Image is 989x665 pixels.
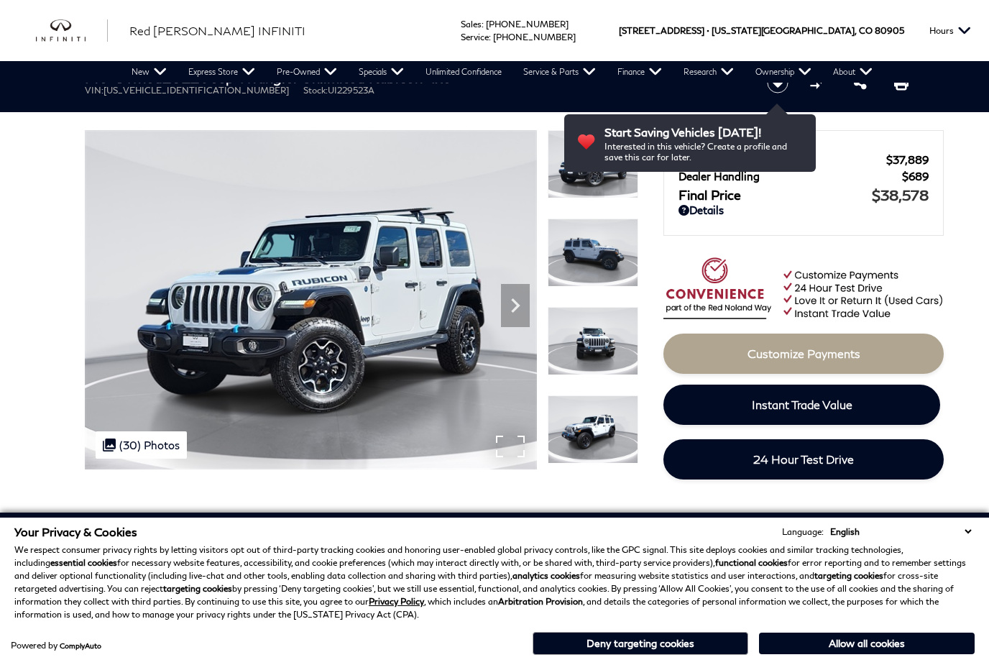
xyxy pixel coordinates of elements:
div: (30) Photos [96,431,187,459]
div: Powered by [11,641,101,650]
span: $37,889 [886,153,929,166]
span: Customize Payments [747,347,860,360]
span: Stock: [303,85,328,96]
a: About [822,61,883,83]
h1: 2022 Jeep Wrangler Unlimited Rubicon 4xe [85,69,742,85]
a: New [121,61,178,83]
button: Compare vehicle [808,72,829,93]
a: ComplyAuto [60,641,101,650]
span: Service [461,32,489,42]
a: Red [PERSON_NAME] INFINITI [129,22,305,40]
span: [US_VEHICLE_IDENTIFICATION_NUMBER] [103,85,289,96]
span: Sales [461,19,482,29]
a: Research [673,61,745,83]
a: Unlimited Confidence [415,61,512,83]
a: Red [PERSON_NAME] $37,889 [678,153,929,166]
img: Used 2022 Bright White Clearcoat Jeep Unlimited Rubicon 4xe image 2 [548,219,638,287]
a: Details [678,203,929,216]
a: Pre-Owned [266,61,348,83]
img: Used 2022 Bright White Clearcoat Jeep Unlimited Rubicon 4xe image 1 [548,130,638,198]
a: Privacy Policy [369,596,424,607]
strong: essential cookies [50,557,117,568]
img: Used 2022 Bright White Clearcoat Jeep Unlimited Rubicon 4xe image 3 [548,307,638,375]
a: Instant Trade Value [663,385,940,425]
div: Language: [782,528,824,536]
a: [STREET_ADDRESS] • [US_STATE][GEOGRAPHIC_DATA], CO 80905 [619,25,904,36]
a: Final Price $38,578 [678,186,929,203]
a: 24 Hour Test Drive [663,439,944,480]
strong: targeting cookies [814,570,883,581]
img: Used 2022 Bright White Clearcoat Jeep Unlimited Rubicon 4xe image 1 [85,130,537,469]
span: Dealer Handling [678,170,902,183]
span: UI229523A [328,85,374,96]
a: [PHONE_NUMBER] [493,32,576,42]
strong: targeting cookies [163,583,232,594]
nav: Main Navigation [121,61,883,83]
span: Instant Trade Value [752,398,852,411]
span: $689 [902,170,929,183]
a: Express Store [178,61,266,83]
a: Dealer Handling $689 [678,170,929,183]
button: Allow all cookies [759,633,975,654]
a: Ownership [745,61,822,83]
img: INFINITI [36,19,108,42]
span: Your Privacy & Cookies [14,525,137,538]
span: VIN: [85,85,103,96]
button: Deny targeting cookies [533,632,748,655]
span: : [489,32,491,42]
span: Red [PERSON_NAME] INFINITI [129,24,305,37]
strong: Arbitration Provision [498,596,583,607]
span: Red [PERSON_NAME] [678,153,886,166]
span: Final Price [678,187,872,203]
a: [PHONE_NUMBER] [486,19,569,29]
a: Specials [348,61,415,83]
a: Service & Parts [512,61,607,83]
img: Used 2022 Bright White Clearcoat Jeep Unlimited Rubicon 4xe image 4 [548,395,638,464]
a: Finance [607,61,673,83]
a: Customize Payments [663,334,944,374]
span: $38,578 [872,186,929,203]
strong: analytics cookies [512,570,580,581]
a: infiniti [36,19,108,42]
span: : [482,19,484,29]
p: We respect consumer privacy rights by letting visitors opt out of third-party tracking cookies an... [14,544,975,621]
select: Language Select [827,525,975,538]
strong: functional cookies [715,557,788,568]
span: 24 Hour Test Drive [753,452,854,466]
div: Next [501,284,530,327]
